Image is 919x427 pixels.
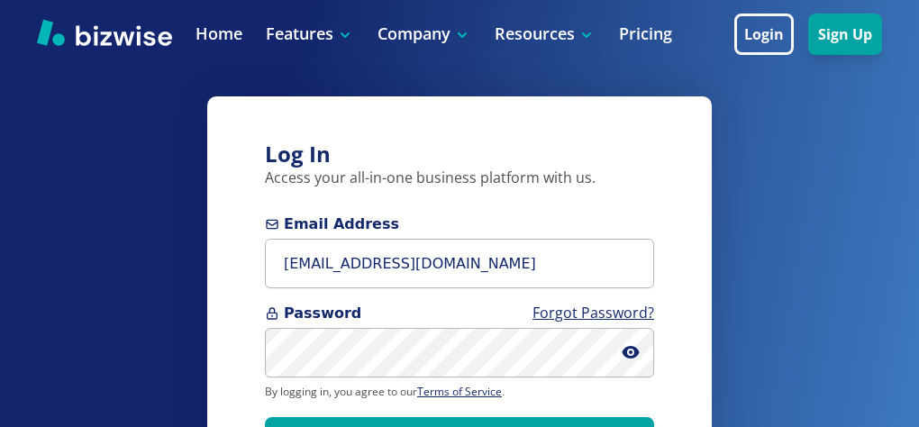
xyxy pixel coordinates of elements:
button: Sign Up [808,14,882,55]
a: Home [196,23,242,45]
p: Company [378,23,471,45]
p: Features [266,23,354,45]
a: Login [734,26,808,43]
input: you@example.com [265,239,654,288]
a: Terms of Service [417,384,502,399]
p: Access your all-in-one business platform with us. [265,168,654,188]
a: Pricing [619,23,672,45]
button: Login [734,14,794,55]
a: Forgot Password? [532,303,654,323]
span: Password [265,303,654,324]
span: Email Address [265,213,654,235]
h3: Log In [265,140,654,169]
a: Sign Up [808,26,882,43]
p: By logging in, you agree to our . [265,385,654,399]
img: Bizwise Logo [37,19,172,46]
p: Resources [495,23,596,45]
